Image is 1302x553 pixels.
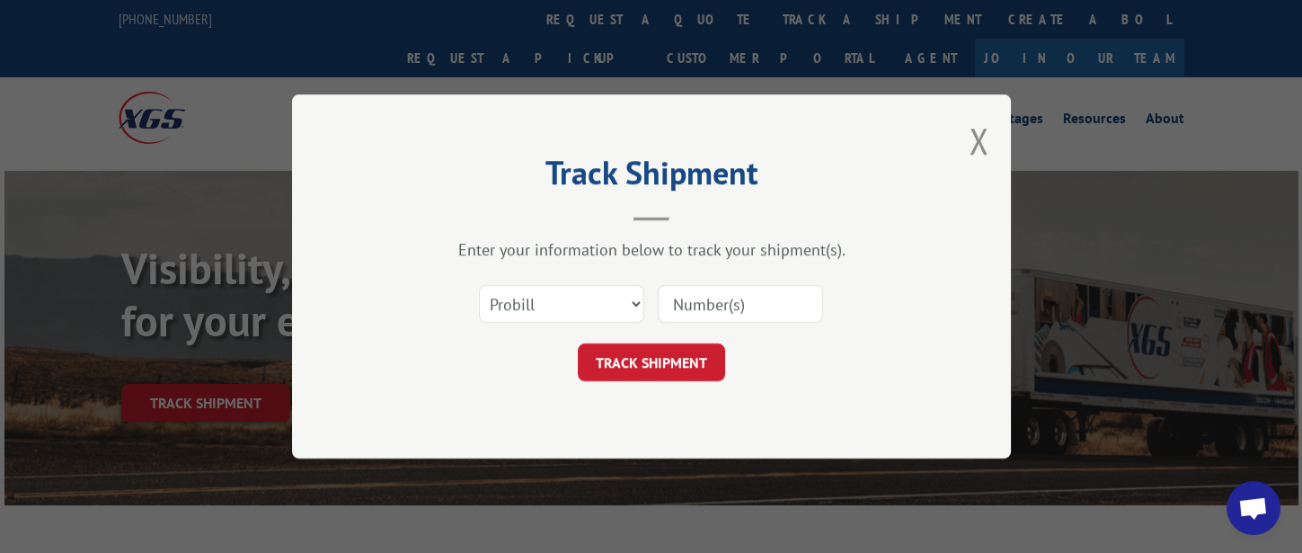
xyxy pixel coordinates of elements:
button: TRACK SHIPMENT [578,343,725,381]
h2: Track Shipment [382,160,921,194]
button: Close modal [969,117,988,165]
div: Open chat [1227,481,1280,535]
input: Number(s) [658,285,823,323]
div: Enter your information below to track your shipment(s). [382,239,921,260]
